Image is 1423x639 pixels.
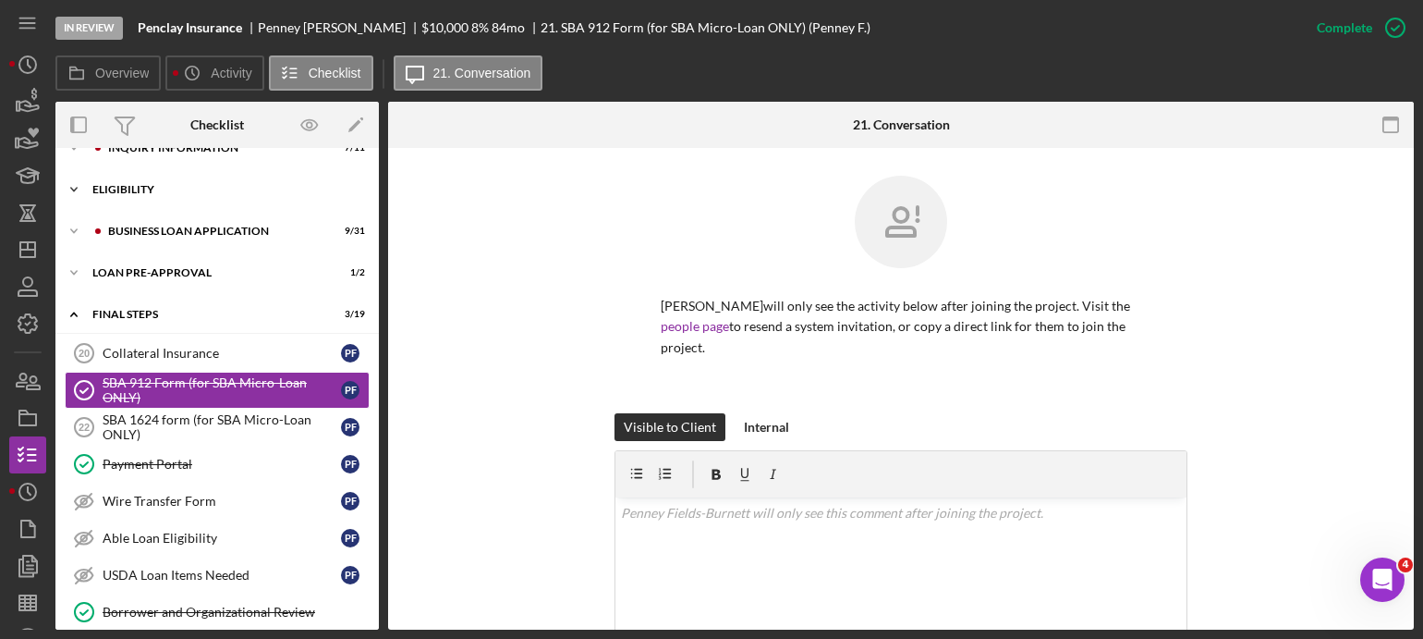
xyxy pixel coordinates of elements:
[103,531,341,546] div: Able Loan Eligibility
[661,296,1141,358] p: [PERSON_NAME] will only see the activity below after joining the project. Visit the to resend a s...
[735,413,798,441] button: Internal
[1360,558,1405,602] iframe: Intercom live chat
[92,184,356,195] div: ELIGIBILITY
[541,20,870,35] div: 21. SBA 912 Form (for SBA Micro-Loan ONLY) (Penney F.)
[95,66,149,80] label: Overview
[853,117,950,132] div: 21. Conversation
[79,422,90,433] tspan: 22
[341,529,359,547] div: P F
[421,19,468,35] span: $10,000
[1317,9,1372,46] div: Complete
[65,557,370,594] a: USDA Loan Items NeededPF
[744,413,789,441] div: Internal
[624,413,716,441] div: Visible to Client
[108,226,319,237] div: BUSINESS LOAN APPLICATION
[614,413,725,441] button: Visible to Client
[332,142,365,154] div: 7 / 11
[103,494,341,509] div: Wire Transfer Form
[341,344,359,363] div: P F
[65,483,370,520] a: Wire Transfer FormPF
[341,455,359,473] div: P F
[661,318,729,334] a: people page
[332,309,365,320] div: 3 / 19
[258,20,421,35] div: Penney [PERSON_NAME]
[79,348,90,359] tspan: 20
[332,226,365,237] div: 9 / 31
[103,375,341,405] div: SBA 912 Form (for SBA Micro-Loan ONLY)
[103,605,369,620] div: Borrower and Organizational Review
[332,267,365,278] div: 1 / 2
[103,346,341,361] div: Collateral Insurance
[103,457,341,472] div: Payment Portal
[65,409,370,446] a: 22SBA 1624 form (for SBA Micro-Loan ONLY)PF
[108,142,319,154] div: INQUIRY INFORMATION
[211,66,251,80] label: Activity
[341,566,359,584] div: P F
[341,381,359,399] div: P F
[65,520,370,557] a: Able Loan EligibilityPF
[103,412,341,442] div: SBA 1624 form (for SBA Micro-Loan ONLY)
[492,20,525,35] div: 84 mo
[341,418,359,436] div: P F
[433,66,531,80] label: 21. Conversation
[394,55,543,91] button: 21. Conversation
[103,568,341,583] div: USDA Loan Items Needed
[138,20,242,35] b: Penclay Insurance
[65,372,370,409] a: SBA 912 Form (for SBA Micro-Loan ONLY)PF
[55,17,123,40] div: In Review
[92,309,319,320] div: FINAL STEPS
[65,446,370,483] a: Payment PortalPF
[1298,9,1414,46] button: Complete
[55,55,161,91] button: Overview
[341,492,359,510] div: P F
[65,335,370,372] a: 20Collateral InsurancePF
[190,117,244,132] div: Checklist
[309,66,361,80] label: Checklist
[1398,558,1413,572] span: 4
[269,55,373,91] button: Checklist
[471,20,489,35] div: 8 %
[92,267,319,278] div: LOAN PRE-APPROVAL
[165,55,263,91] button: Activity
[65,594,370,631] a: Borrower and Organizational Review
